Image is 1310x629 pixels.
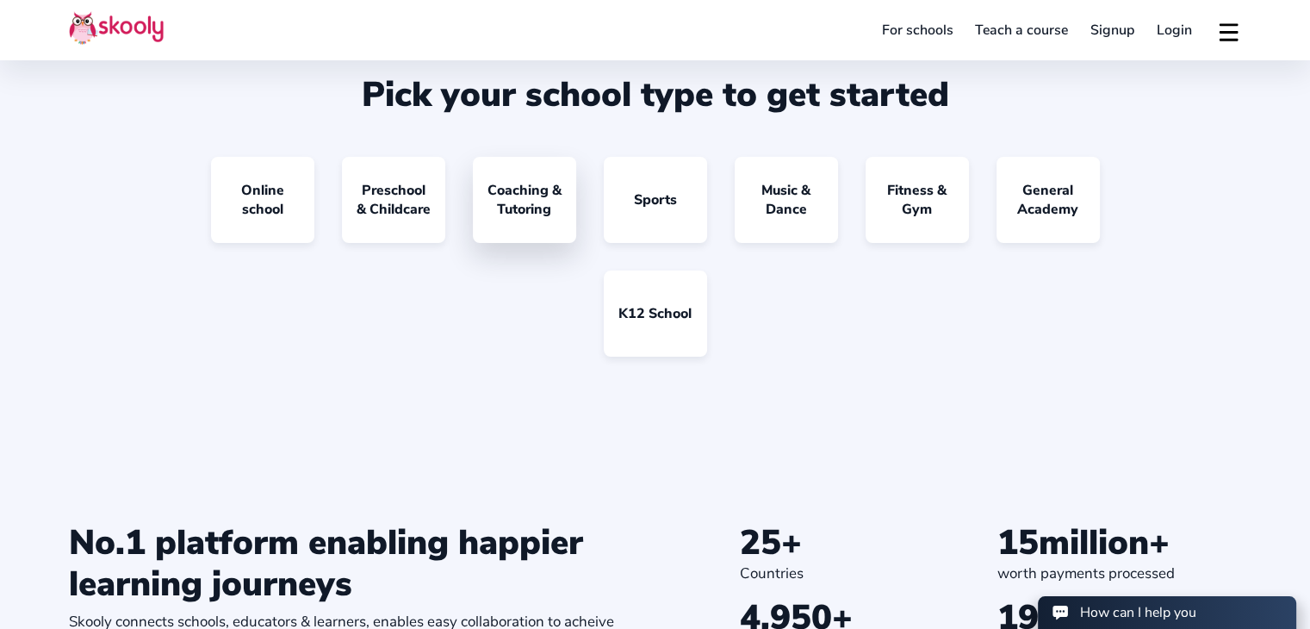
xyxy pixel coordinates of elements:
[1079,16,1145,44] a: Signup
[740,522,984,564] div: +
[69,522,616,605] div: No.1 platform enabling happier learning journeys
[997,522,1241,564] div: million+
[473,157,576,243] a: Coaching & Tutoring
[740,564,984,583] div: Countries
[735,157,838,243] a: Music & Dance
[1145,16,1203,44] a: Login
[604,271,707,357] a: K12 School
[211,157,314,243] a: Online school
[342,157,445,243] a: Preschool & Childcare
[740,520,781,566] span: 25
[964,16,1079,44] a: Teach a course
[866,157,969,243] a: Fitness & Gym
[996,157,1100,243] a: General Academy
[997,520,1039,566] span: 15
[997,564,1241,583] div: worth payments processed
[871,16,965,44] a: For schools
[604,157,707,243] a: Sports
[69,74,1241,115] div: Pick your school type to get started
[69,11,164,45] img: Skooly
[1216,16,1241,45] button: menu outline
